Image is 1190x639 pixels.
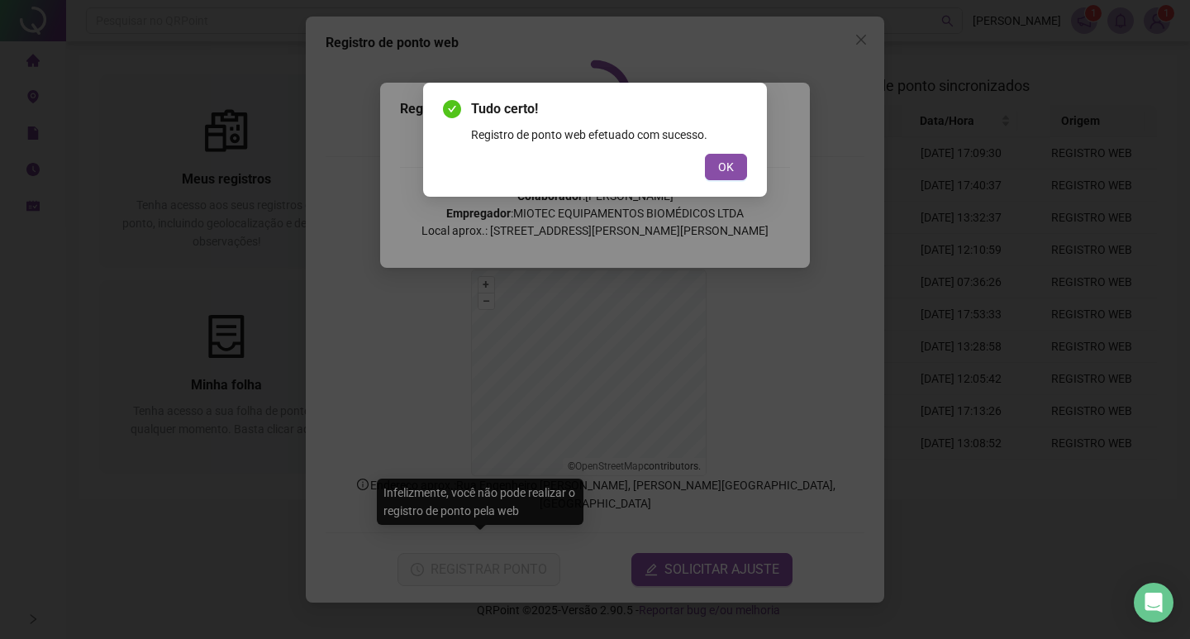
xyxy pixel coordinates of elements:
button: OK [705,154,747,180]
div: Open Intercom Messenger [1134,583,1173,622]
span: OK [718,158,734,176]
div: Registro de ponto web efetuado com sucesso. [471,126,747,144]
span: Tudo certo! [471,99,747,119]
span: check-circle [443,100,461,118]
